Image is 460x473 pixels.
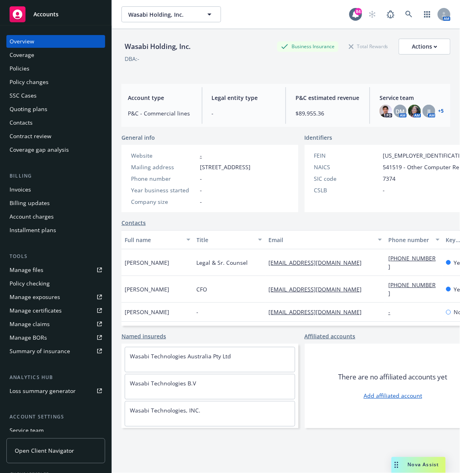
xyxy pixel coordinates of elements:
[277,41,339,51] div: Business Insurance
[314,174,380,183] div: SIC code
[131,186,197,194] div: Year business started
[6,345,105,358] a: Summary of insurance
[6,35,105,48] a: Overview
[385,230,442,249] button: Phone number
[10,318,50,330] div: Manage claims
[6,277,105,290] a: Policy checking
[338,372,447,382] span: There are no affiliated accounts yet
[200,174,202,183] span: -
[364,6,380,22] a: Start snowing
[391,457,401,473] div: Drag to move
[125,236,182,244] div: Full name
[6,116,105,129] a: Contacts
[197,236,254,244] div: Title
[194,230,266,249] button: Title
[197,308,199,316] span: -
[10,331,47,344] div: Manage BORs
[10,385,76,397] div: Loss summary generator
[200,152,202,159] a: -
[10,143,69,156] div: Coverage gap analysis
[314,151,380,160] div: FEIN
[6,103,105,115] a: Quoting plans
[412,39,437,54] div: Actions
[6,373,105,381] div: Analytics hub
[200,186,202,194] span: -
[6,385,105,397] a: Loss summary generator
[10,345,70,358] div: Summary of insurance
[10,130,51,143] div: Contract review
[6,3,105,25] a: Accounts
[121,133,155,142] span: General info
[10,76,49,88] div: Policy changes
[408,105,421,117] img: photo
[268,308,368,316] a: [EMAIL_ADDRESS][DOMAIN_NAME]
[212,94,276,102] span: Legal entity type
[10,304,62,317] div: Manage certificates
[388,254,436,270] a: [PHONE_NUMBER]
[10,103,47,115] div: Quoting plans
[212,109,276,117] span: -
[125,308,169,316] span: [PERSON_NAME]
[10,197,50,209] div: Billing updates
[6,424,105,437] a: Service team
[6,210,105,223] a: Account charges
[121,41,194,52] div: Wasabi Holding, Inc.
[200,163,251,171] span: [STREET_ADDRESS]
[345,41,392,51] div: Total Rewards
[380,105,392,117] img: photo
[419,6,435,22] a: Switch app
[131,151,197,160] div: Website
[265,230,385,249] button: Email
[6,318,105,330] a: Manage claims
[383,6,399,22] a: Report a Bug
[128,109,192,117] span: P&C - Commercial lines
[6,89,105,102] a: SSC Cases
[200,197,202,206] span: -
[131,197,197,206] div: Company size
[6,183,105,196] a: Invoices
[6,264,105,276] a: Manage files
[6,172,105,180] div: Billing
[121,219,146,227] a: Contacts
[128,10,197,19] span: Wasabi Holding, Inc.
[6,224,105,236] a: Installment plans
[6,130,105,143] a: Contract review
[6,76,105,88] a: Policy changes
[314,186,380,194] div: CSLB
[268,259,368,266] a: [EMAIL_ADDRESS][DOMAIN_NAME]
[15,447,74,455] span: Open Client Navigator
[121,6,221,22] button: Wasabi Holding, Inc.
[121,230,194,249] button: Full name
[427,107,431,115] span: JJ
[197,258,248,267] span: Legal & Sr. Counsel
[131,163,197,171] div: Mailing address
[10,89,37,102] div: SSC Cases
[383,186,385,194] span: -
[305,332,356,340] a: Affiliated accounts
[401,6,417,22] a: Search
[383,174,396,183] span: 7374
[314,163,380,171] div: NAICS
[268,285,368,293] a: [EMAIL_ADDRESS][DOMAIN_NAME]
[10,224,56,236] div: Installment plans
[6,331,105,344] a: Manage BORs
[6,197,105,209] a: Billing updates
[6,143,105,156] a: Coverage gap analysis
[125,55,139,63] div: DBA: -
[6,49,105,61] a: Coverage
[6,304,105,317] a: Manage certificates
[10,35,34,48] div: Overview
[130,407,200,414] a: Wasabi Technologies, INC.
[130,352,231,360] a: Wasabi Technologies Australia Pty Ltd
[268,236,373,244] div: Email
[438,109,444,113] a: +5
[388,308,397,316] a: -
[408,461,439,468] span: Nova Assist
[10,424,44,437] div: Service team
[396,107,405,115] span: DM
[296,109,360,117] span: $89,955.36
[33,11,59,18] span: Accounts
[125,258,169,267] span: [PERSON_NAME]
[10,210,54,223] div: Account charges
[305,133,333,142] span: Identifiers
